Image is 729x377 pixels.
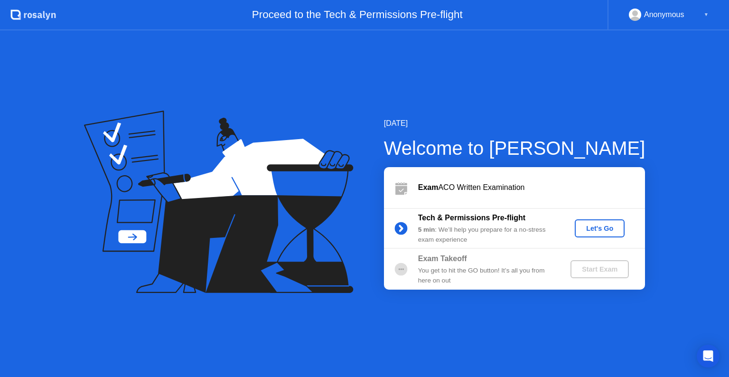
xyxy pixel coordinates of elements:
div: ▼ [704,9,709,21]
div: ACO Written Examination [418,182,645,193]
div: Let's Go [579,225,621,232]
div: : We’ll help you prepare for a no-stress exam experience [418,225,555,245]
div: Welcome to [PERSON_NAME] [384,134,645,162]
b: Exam [418,183,439,191]
div: Start Exam [574,265,625,273]
div: [DATE] [384,118,645,129]
div: Open Intercom Messenger [697,345,720,368]
div: Anonymous [644,9,684,21]
div: You get to hit the GO button! It’s all you from here on out [418,266,555,285]
b: Exam Takeoff [418,254,467,263]
b: Tech & Permissions Pre-flight [418,214,525,222]
button: Let's Go [575,219,625,237]
button: Start Exam [570,260,629,278]
b: 5 min [418,226,435,233]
